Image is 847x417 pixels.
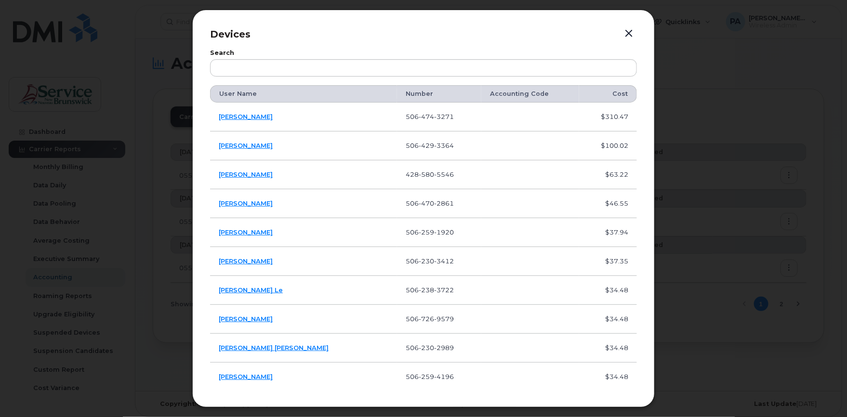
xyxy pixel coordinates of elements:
[434,228,454,236] span: 1920
[406,257,454,265] span: 506
[434,142,454,149] span: 3364
[434,199,454,207] span: 2861
[434,257,454,265] span: 3412
[579,131,637,160] td: $100.02
[419,142,434,149] span: 429
[406,142,454,149] span: 506
[219,257,273,265] a: [PERSON_NAME]
[219,228,273,236] a: [PERSON_NAME]
[219,199,273,207] a: [PERSON_NAME]
[434,170,454,178] span: 5546
[419,228,434,236] span: 259
[419,199,434,207] span: 470
[406,228,454,236] span: 506
[579,218,637,247] td: $37.94
[406,170,454,178] span: 428
[219,170,273,178] a: [PERSON_NAME]
[579,276,637,305] td: $34.48
[219,142,273,149] a: [PERSON_NAME]
[406,199,454,207] span: 506
[579,247,637,276] td: $37.35
[579,160,637,189] td: $63.22
[419,170,434,178] span: 580
[419,257,434,265] span: 230
[579,189,637,218] td: $46.55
